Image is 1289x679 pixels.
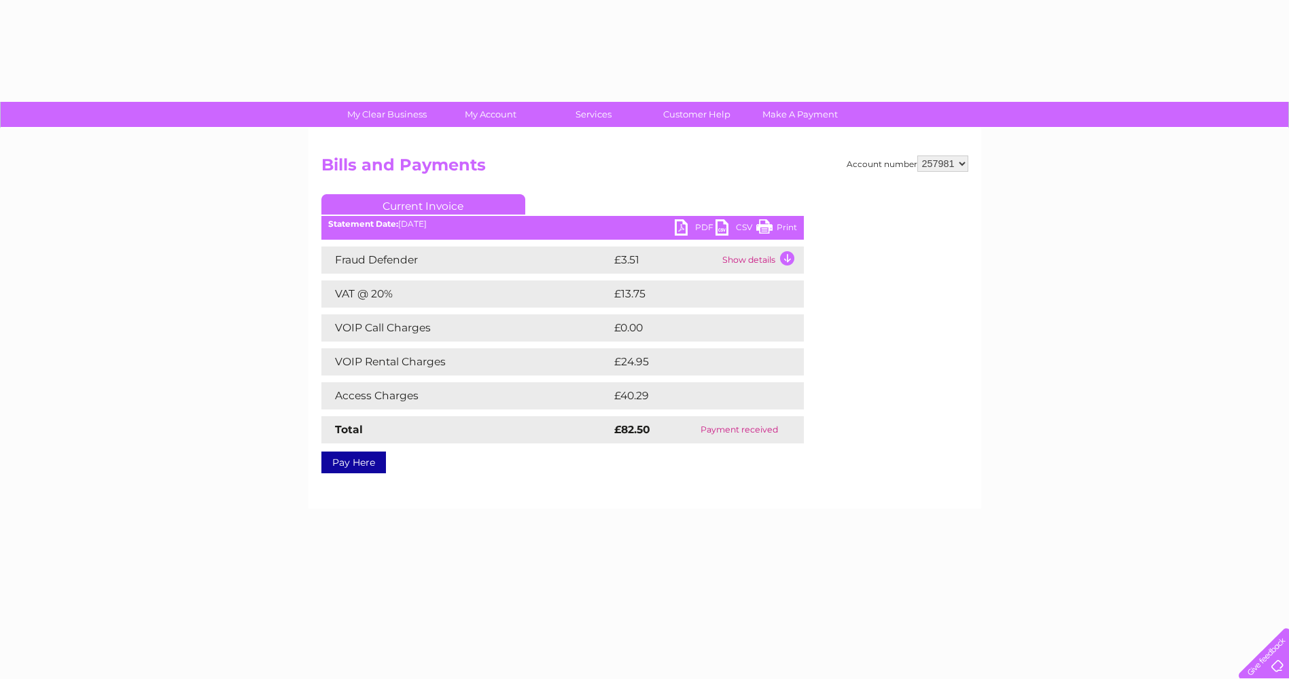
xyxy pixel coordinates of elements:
[537,102,650,127] a: Services
[331,102,443,127] a: My Clear Business
[321,280,611,308] td: VAT @ 20%
[611,382,777,409] td: £40.29
[321,382,611,409] td: Access Charges
[321,194,525,215] a: Current Invoice
[847,155,968,172] div: Account number
[321,246,611,274] td: Fraud Defender
[335,423,363,436] strong: Total
[614,423,650,436] strong: £82.50
[719,246,804,274] td: Show details
[716,219,756,239] a: CSV
[641,102,753,127] a: Customer Help
[756,219,797,239] a: Print
[328,219,398,229] b: Statement Date:
[321,155,968,181] h2: Bills and Payments
[321,219,804,229] div: [DATE]
[434,102,546,127] a: My Account
[611,246,719,274] td: £3.51
[675,219,716,239] a: PDF
[611,348,777,375] td: £24.95
[611,314,773,342] td: £0.00
[611,280,775,308] td: £13.75
[321,314,611,342] td: VOIP Call Charges
[675,416,803,443] td: Payment received
[321,348,611,375] td: VOIP Rental Charges
[321,452,386,473] a: Pay Here
[744,102,856,127] a: Make A Payment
